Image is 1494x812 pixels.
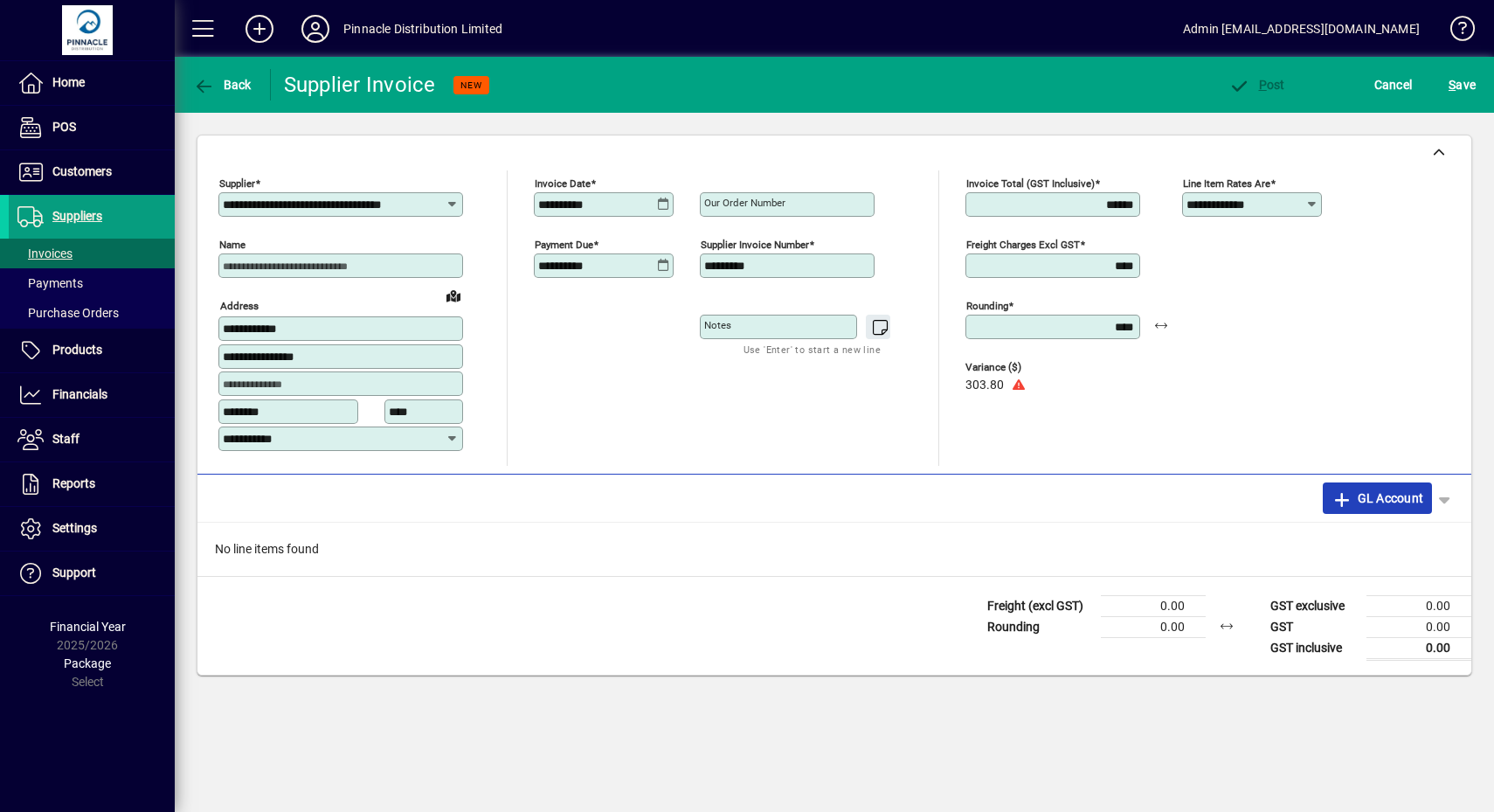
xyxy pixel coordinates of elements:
td: 0.00 [1101,616,1206,637]
div: Supplier Invoice [284,71,436,99]
mat-label: Notes [704,319,731,331]
td: 0.00 [1366,637,1471,659]
span: Invoices [17,246,73,260]
td: Rounding [979,616,1101,637]
a: Purchase Orders [9,298,175,328]
span: Reports [52,476,95,490]
mat-label: Invoice date [535,177,591,190]
mat-hint: Use 'Enter' to start a new line [744,339,881,359]
app-page-header-button: Back [175,69,271,101]
mat-label: Supplier invoice number [701,239,809,251]
mat-label: Our order number [704,197,785,209]
mat-label: Line item rates are [1183,177,1270,190]
a: Knowledge Base [1437,3,1472,60]
a: Staff [9,418,175,462]
button: Add [232,13,287,45]
div: Pinnacle Distribution Limited [343,15,502,43]
a: Products [9,329,175,372]
span: Support [52,566,96,580]
span: ave [1449,71,1476,99]
a: POS [9,106,175,149]
span: GL Account [1331,484,1423,512]
button: Back [189,69,256,101]
a: Payments [9,268,175,298]
mat-label: Rounding [966,300,1008,312]
div: Admin [EMAIL_ADDRESS][DOMAIN_NAME] [1183,15,1420,43]
span: POS [52,120,76,134]
button: Save [1444,69,1480,101]
mat-label: Freight charges excl GST [966,239,1080,251]
td: GST inclusive [1262,637,1366,659]
div: No line items found [197,523,1471,576]
span: Back [193,78,252,92]
td: GST [1262,616,1366,637]
span: 303.80 [965,378,1004,392]
td: Freight (excl GST) [979,595,1101,616]
a: Customers [9,150,175,194]
span: Customers [52,164,112,178]
a: Invoices [9,239,175,268]
span: P [1259,78,1267,92]
span: S [1449,78,1456,92]
button: GL Account [1323,482,1432,514]
button: Profile [287,13,343,45]
mat-label: Supplier [219,177,255,190]
span: Package [64,656,111,670]
mat-label: Name [219,239,246,251]
span: NEW [460,80,482,91]
span: Variance ($) [965,362,1070,373]
td: GST exclusive [1262,595,1366,616]
span: Settings [52,521,97,535]
td: 0.00 [1101,595,1206,616]
a: Financials [9,373,175,417]
span: Suppliers [52,209,102,223]
span: Financial Year [50,620,126,634]
span: Purchase Orders [17,306,119,320]
span: Staff [52,432,80,446]
a: Support [9,552,175,595]
span: Payments [17,276,83,290]
button: Post [1224,69,1290,101]
a: Home [9,61,175,105]
span: ost [1228,78,1285,92]
a: Settings [9,507,175,551]
span: Financials [52,387,107,401]
td: 0.00 [1366,616,1471,637]
span: Products [52,343,102,357]
a: View on map [439,281,467,309]
span: Cancel [1374,71,1413,99]
td: 0.00 [1366,595,1471,616]
mat-label: Payment due [535,239,593,251]
mat-label: Invoice Total (GST inclusive) [966,177,1095,190]
a: Reports [9,462,175,506]
span: Home [52,75,85,89]
button: Cancel [1370,69,1417,101]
